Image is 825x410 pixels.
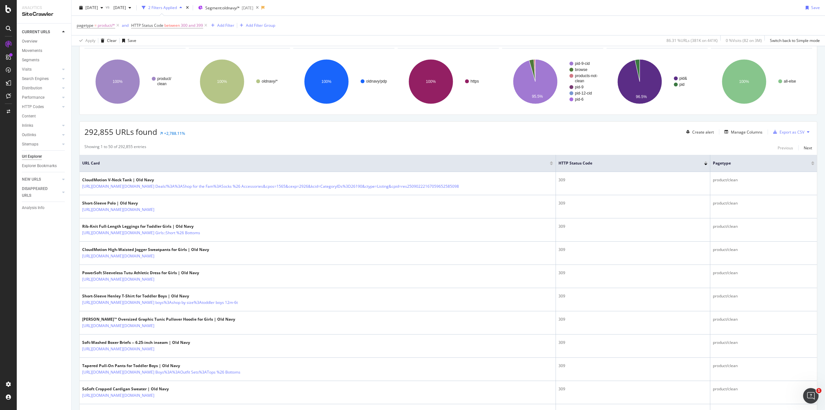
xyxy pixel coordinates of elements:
span: Segment: oldnavy/* [205,5,240,11]
span: = [94,23,97,28]
a: [URL][DOMAIN_NAME][DOMAIN_NAME] [82,323,154,329]
div: Movements [22,47,42,54]
div: 86.31 % URLs ( 381K on 441K ) [666,38,718,43]
text: oldnavy/* [262,79,278,84]
div: Previous [778,145,793,151]
div: Showing 1 to 50 of 292,855 entries [84,144,146,152]
button: Create alert [684,127,714,137]
a: [URL][DOMAIN_NAME][DOMAIN_NAME] Boys%3A%3AOutfit Sets%3ATops %26 Bottoms [82,369,240,375]
text: pid-9-cid [575,61,590,66]
a: [URL][DOMAIN_NAME][DOMAIN_NAME] [82,206,154,213]
div: Next [804,145,812,151]
div: Analysis Info [22,205,44,211]
div: Clear [107,38,117,43]
text: pid-9 [575,85,584,89]
text: 100% [321,79,331,84]
span: 300 and 399 [181,21,203,30]
div: 309 [558,316,707,322]
div: Overview [22,38,37,45]
div: Performance [22,94,44,101]
div: Distribution [22,85,42,92]
div: 309 [558,200,707,206]
div: SoSoft Cropped Cardigan Sweater | Old Navy [82,386,182,392]
a: Search Engines [22,75,60,82]
text: pid-6 [575,97,584,102]
text: oldnavy/pdp [366,79,387,84]
div: Segments [22,57,39,64]
div: product/clean [713,386,814,392]
button: Previous [778,144,793,152]
a: Overview [22,38,67,45]
svg: A chart. [293,54,394,110]
div: 0 % Visits ( 82 on 3M ) [726,38,762,43]
text: pid [679,82,684,87]
span: 292,855 URLs found [84,126,157,137]
div: Outlinks [22,132,36,138]
a: [URL][DOMAIN_NAME][DOMAIN_NAME] [82,276,154,283]
div: product/clean [713,363,814,369]
div: 309 [558,177,707,183]
span: pagetype [713,160,801,166]
span: HTTP Status Code [131,23,163,28]
svg: A chart. [189,54,289,110]
div: Rib-Knit Full-Length Leggings for Toddler Girls | Old Navy [82,224,228,229]
a: Explorer Bookmarks [22,163,67,169]
button: [DATE] [77,3,106,13]
button: and [122,22,129,28]
text: all-else [784,79,796,84]
a: DISAPPEARED URLS [22,185,60,199]
div: SiteCrawler [22,11,66,18]
div: product/clean [713,224,814,229]
a: Sitemaps [22,141,60,148]
button: 2 Filters Applied [139,3,185,13]
a: Distribution [22,85,60,92]
text: 96.5% [636,95,647,99]
div: Content [22,113,36,120]
a: [URL][DOMAIN_NAME][DOMAIN_NAME] Deals!%3A%3AShop for the Fam%3ASocks %26 Accessories&cpos=1565&ce... [82,183,459,190]
span: between [164,23,180,28]
div: A chart. [711,54,811,110]
div: Tapered Pull-On Pants for Toddler Boys | Old Navy [82,363,268,369]
button: Save [803,3,820,13]
div: Save [811,5,820,10]
div: 309 [558,224,707,229]
div: 309 [558,386,707,392]
button: Export as CSV [771,127,804,137]
div: A chart. [502,54,603,110]
div: Inlinks [22,122,33,129]
a: [URL][DOMAIN_NAME][DOMAIN_NAME] [82,346,154,352]
button: Switch back to Simple mode [767,35,820,46]
div: Add Filter Group [246,23,275,28]
div: Apply [85,38,95,43]
div: Add Filter [217,23,234,28]
div: 309 [558,293,707,299]
div: 309 [558,270,707,276]
div: and [122,23,129,28]
a: Visits [22,66,60,73]
iframe: Intercom live chat [803,388,819,404]
a: HTTP Codes [22,104,60,110]
text: 95.5% [532,94,543,99]
div: product/clean [713,270,814,276]
div: product/clean [713,293,814,299]
span: 1 [816,388,821,393]
text: pid-12-cid [575,91,592,95]
a: Outlinks [22,132,60,138]
a: NEW URLS [22,176,60,183]
button: Manage Columns [722,128,762,136]
text: pid& [679,76,687,81]
div: Sitemaps [22,141,38,148]
div: [PERSON_NAME]™ Oversized Graphic Tunic Pullover Hoodie for Girls | Old Navy [82,316,235,322]
button: Next [804,144,812,152]
div: 309 [558,340,707,345]
button: Add Filter [209,22,234,29]
span: product/* [98,21,115,30]
div: CloudMotion V-Neck Tank | Old Navy [82,177,487,183]
a: Content [22,113,67,120]
div: Create alert [692,129,714,135]
text: browse [575,67,587,72]
a: [URL][DOMAIN_NAME][DOMAIN_NAME] boys%3Ashop by size%3Atoddler boys 12m-6t [82,299,238,306]
a: Performance [22,94,60,101]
